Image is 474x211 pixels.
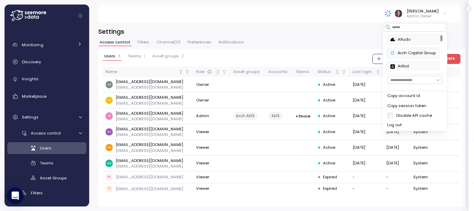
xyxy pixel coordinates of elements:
div: Copy session token [387,103,442,109]
td: [DATE] [350,124,383,140]
div: Teams [296,69,312,75]
p: [EMAIL_ADDRESS][DOMAIN_NAME] [116,100,183,106]
p: [EMAIL_ADDRESS][DOMAIN_NAME] [116,148,183,153]
p: [EMAIL_ADDRESS][DOMAIN_NAME] [116,116,183,122]
div: Not sorted [215,70,220,74]
span: Marketplace [22,94,46,99]
div: Arch AEIS [233,112,257,120]
span: Notifications [219,40,244,44]
img: 24fec2addac605700b4f97d3f8d05a46 [105,144,113,151]
div: Name [105,69,177,75]
span: Expired [323,174,337,180]
h3: Settings [98,27,465,36]
td: Viewer [193,171,230,183]
div: Accounts [268,69,290,75]
span: Access control [100,40,130,44]
span: Asset Groups [40,175,67,181]
td: [DATE] [383,124,410,140]
span: Access control [31,130,61,136]
td: [DATE] [383,140,410,156]
td: [DATE] [350,140,383,156]
div: Not sorted [178,70,183,74]
td: System [410,124,437,140]
a: Asset Groups [7,172,86,184]
span: Active [323,160,335,167]
a: Filters [7,187,86,198]
p: + 1 more [296,113,311,119]
div: [PERSON_NAME] [407,8,439,14]
span: Filters [137,40,149,44]
td: System [410,171,437,183]
span: Settings [22,114,39,120]
img: 626f00fbbd425fed49830d1ec1e0e33d [105,160,113,167]
span: Discovery [22,59,41,65]
span: Users [104,54,115,58]
td: Viewer [193,124,230,140]
th: StatusNot sorted [315,67,350,77]
td: System [410,140,437,156]
div: AEIS [268,112,282,120]
a: Access control [7,127,86,139]
a: Insights [7,72,86,86]
td: Viewer [193,156,230,171]
button: Create [372,54,414,64]
td: - [383,171,410,183]
p: [EMAIL_ADDRESS][DOMAIN_NAME] [116,132,183,137]
img: 8b38840e6dc05d7795a5b5428363ffcd [105,81,113,88]
th: NameNot sorted [103,67,193,77]
td: [DATE] [350,77,383,92]
div: Role [196,69,215,75]
td: Admin [193,108,230,124]
span: Teams [40,160,53,166]
button: Collapse navigation [76,13,85,18]
p: 1 [144,54,145,59]
td: [DATE] [383,156,410,171]
img: 68790ce639d2d68da1992664.PNG [390,51,395,55]
div: Artlist [390,63,436,70]
p: [EMAIL_ADDRESS][DOMAIN_NAME] [116,111,183,116]
div: Not sorted [375,70,380,74]
p: [EMAIL_ADDRESS][DOMAIN_NAME] [116,95,183,100]
a: Monitoring [7,38,86,52]
td: Owner [193,77,230,92]
img: 68790ce639d2d68da1992664.PNG [384,10,392,17]
td: System [410,183,437,195]
div: Copy account id [387,93,442,99]
p: 2 [182,54,184,59]
span: Monitoring [22,42,43,48]
p: Admin, Owner [407,14,439,19]
span: EH [105,173,113,181]
div: Not sorted [335,70,340,74]
span: Active [323,129,335,135]
span: Teams [128,54,141,58]
span: Preferences [188,40,211,44]
div: Arch Capital Group [390,50,436,56]
p: [EMAIL_ADDRESS][DOMAIN_NAME] [116,163,183,169]
img: 68b85438e78823e8cb7db339.PNG [390,38,395,42]
td: - [350,183,383,195]
div: Alludo [390,36,436,43]
div: Asset groups [233,69,263,75]
p: [EMAIL_ADDRESS][DOMAIN_NAME] [116,158,183,163]
span: Filters [31,190,43,196]
a: Users [7,142,86,154]
span: Asset groups [152,54,179,58]
label: Disable API cache [393,113,432,118]
td: System [410,156,437,171]
p: 8 [118,54,120,59]
span: Expired [323,186,337,192]
span: AD [105,185,113,192]
img: ACg8ocLDuIZlR5f2kIgtapDwVC7yp445s3OgbrQTIAV7qYj8P05r5pI=s96-c [395,10,402,17]
span: Active [323,145,335,151]
img: 882efdc129525fea86e78706833eef46 [105,112,113,120]
p: [EMAIL_ADDRESS][DOMAIN_NAME] [116,174,183,180]
a: Marketplace [7,89,86,103]
td: - [383,183,410,195]
p: [EMAIL_ADDRESS][DOMAIN_NAME] [116,126,183,132]
img: 30f31bb3582bac9e5ca6f973bf708204 [105,97,113,104]
td: Owner [193,92,230,108]
img: c2e6c4f88457288e7b33e13dd0b6230c [105,128,113,136]
th: Last loginNot sorted [350,67,383,77]
td: [DATE] [350,156,383,171]
a: Settings [7,110,86,124]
